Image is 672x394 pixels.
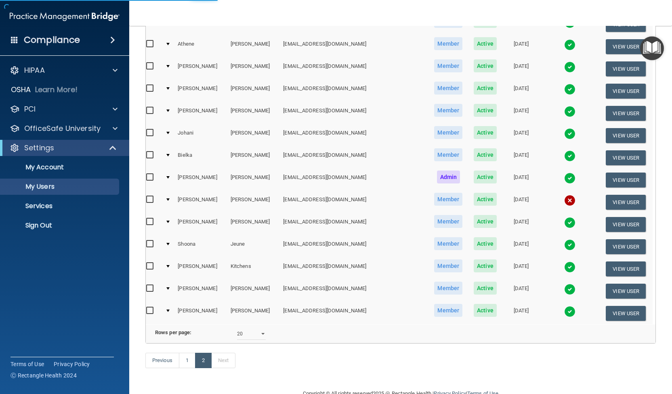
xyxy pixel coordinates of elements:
span: Ⓒ Rectangle Health 2024 [10,371,77,379]
img: tick.e7d51cea.svg [564,261,575,273]
p: Sign Out [5,221,115,230]
button: View User [606,150,646,165]
img: tick.e7d51cea.svg [564,61,575,73]
td: [PERSON_NAME] [227,280,280,302]
td: [PERSON_NAME] [174,280,227,302]
img: tick.e7d51cea.svg [564,217,575,228]
img: tick.e7d51cea.svg [564,39,575,51]
td: [PERSON_NAME] [227,102,280,124]
span: Active [474,126,497,139]
td: [DATE] [502,80,540,102]
span: Active [474,171,497,183]
span: Member [434,59,462,72]
td: [EMAIL_ADDRESS][DOMAIN_NAME] [280,258,428,280]
p: Services [5,202,115,210]
td: [EMAIL_ADDRESS][DOMAIN_NAME] [280,169,428,191]
td: [EMAIL_ADDRESS][DOMAIN_NAME] [280,58,428,80]
td: [EMAIL_ADDRESS][DOMAIN_NAME] [280,36,428,58]
button: View User [606,306,646,321]
button: View User [606,106,646,121]
img: tick.e7d51cea.svg [564,284,575,295]
td: [DATE] [502,213,540,236]
span: Member [434,126,462,139]
img: tick.e7d51cea.svg [564,150,575,162]
td: [PERSON_NAME] [174,258,227,280]
a: Terms of Use [10,360,44,368]
span: Member [434,237,462,250]
td: [PERSON_NAME] [227,213,280,236]
td: [DATE] [502,191,540,213]
td: [EMAIL_ADDRESS][DOMAIN_NAME] [280,191,428,213]
button: View User [606,61,646,76]
p: Settings [24,143,54,153]
button: View User [606,128,646,143]
a: PCI [10,104,118,114]
td: [DATE] [502,169,540,191]
span: Member [434,193,462,206]
span: Active [474,82,497,95]
span: Admin [437,171,460,183]
button: View User [606,84,646,99]
td: [PERSON_NAME] [227,80,280,102]
a: OfficeSafe University [10,124,118,133]
button: View User [606,261,646,276]
td: [DATE] [502,147,540,169]
td: [PERSON_NAME] [227,147,280,169]
a: 1 [179,353,195,368]
td: [PERSON_NAME] [227,58,280,80]
td: [PERSON_NAME] [227,36,280,58]
img: tick.e7d51cea.svg [564,239,575,251]
td: [PERSON_NAME] [174,102,227,124]
p: PCI [24,104,36,114]
td: Johani [174,124,227,147]
button: View User [606,284,646,299]
td: [EMAIL_ADDRESS][DOMAIN_NAME] [280,236,428,258]
span: Member [434,148,462,161]
b: Rows per page: [155,329,191,335]
td: [PERSON_NAME] [227,302,280,324]
span: Member [434,37,462,50]
td: [DATE] [502,302,540,324]
img: tick.e7d51cea.svg [564,306,575,317]
span: Active [474,237,497,250]
span: Active [474,59,497,72]
a: 2 [195,353,212,368]
a: HIPAA [10,65,118,75]
h4: Compliance [24,34,80,46]
img: tick.e7d51cea.svg [564,173,575,184]
img: tick.e7d51cea.svg [564,106,575,117]
td: Shoona [174,236,227,258]
span: Active [474,215,497,228]
td: [PERSON_NAME] [227,169,280,191]
a: Settings [10,143,117,153]
td: [DATE] [502,124,540,147]
td: [PERSON_NAME] [174,80,227,102]
td: [EMAIL_ADDRESS][DOMAIN_NAME] [280,124,428,147]
button: Open Resource Center [640,36,664,60]
td: [EMAIL_ADDRESS][DOMAIN_NAME] [280,302,428,324]
button: View User [606,217,646,232]
span: Active [474,259,497,272]
span: Active [474,37,497,50]
td: [PERSON_NAME] [227,191,280,213]
span: Active [474,104,497,117]
a: Privacy Policy [54,360,90,368]
span: Member [434,259,462,272]
span: Member [434,282,462,295]
span: Member [434,215,462,228]
img: tick.e7d51cea.svg [564,128,575,139]
button: View User [606,173,646,188]
td: [DATE] [502,280,540,302]
td: [EMAIL_ADDRESS][DOMAIN_NAME] [280,102,428,124]
p: My Users [5,183,115,191]
span: Active [474,193,497,206]
td: [PERSON_NAME] [174,191,227,213]
td: [DATE] [502,236,540,258]
td: [EMAIL_ADDRESS][DOMAIN_NAME] [280,147,428,169]
td: [EMAIL_ADDRESS][DOMAIN_NAME] [280,213,428,236]
img: PMB logo [10,8,120,25]
td: Jeune [227,236,280,258]
p: My Account [5,163,115,171]
button: View User [606,239,646,254]
td: [PERSON_NAME] [227,124,280,147]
